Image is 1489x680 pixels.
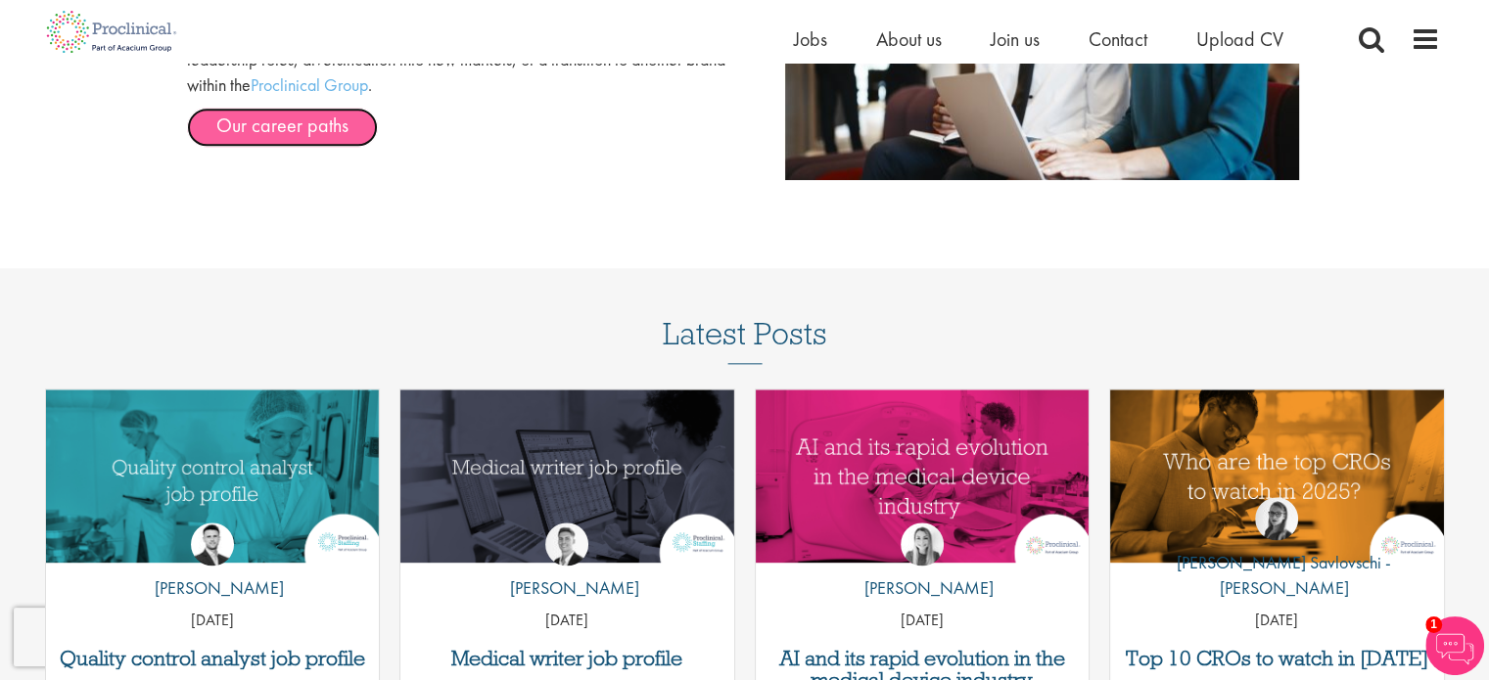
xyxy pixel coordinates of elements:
[400,389,734,563] img: Medical writer job profile
[663,317,827,364] h3: Latest Posts
[1120,648,1434,669] a: Top 10 CROs to watch in [DATE]
[400,610,734,632] p: [DATE]
[1196,26,1283,52] a: Upload CV
[187,108,378,147] a: Our career paths
[1110,497,1444,610] a: Theodora Savlovschi - Wicks [PERSON_NAME] Savlovschi - [PERSON_NAME]
[140,522,284,611] a: Joshua Godden [PERSON_NAME]
[46,610,380,632] p: [DATE]
[495,575,639,601] p: [PERSON_NAME]
[1255,497,1298,540] img: Theodora Savlovschi - Wicks
[756,389,1090,563] a: Link to a post
[991,26,1040,52] a: Join us
[56,648,370,669] a: Quality control analyst job profile
[251,73,368,96] a: Proclinical Group
[46,389,380,563] img: quality control analyst job profile
[876,26,942,52] a: About us
[14,608,264,666] iframe: reCAPTCHA
[1110,550,1444,600] p: [PERSON_NAME] Savlovschi - [PERSON_NAME]
[410,648,724,669] a: Medical writer job profile
[1089,26,1147,52] a: Contact
[756,610,1090,632] p: [DATE]
[191,522,234,566] img: Joshua Godden
[495,522,639,611] a: George Watson [PERSON_NAME]
[1425,616,1484,675] img: Chatbot
[1110,389,1444,563] img: Top 10 CROs 2025 | Proclinical
[850,575,994,601] p: [PERSON_NAME]
[1110,610,1444,632] p: [DATE]
[850,522,994,611] a: Hannah Burke [PERSON_NAME]
[545,522,588,566] img: George Watson
[140,575,284,601] p: [PERSON_NAME]
[794,26,827,52] a: Jobs
[756,389,1090,563] img: AI and Its Impact on the Medical Device Industry | Proclinical
[46,389,380,563] a: Link to a post
[1110,389,1444,563] a: Link to a post
[400,389,734,563] a: Link to a post
[1425,616,1442,633] span: 1
[901,522,944,566] img: Hannah Burke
